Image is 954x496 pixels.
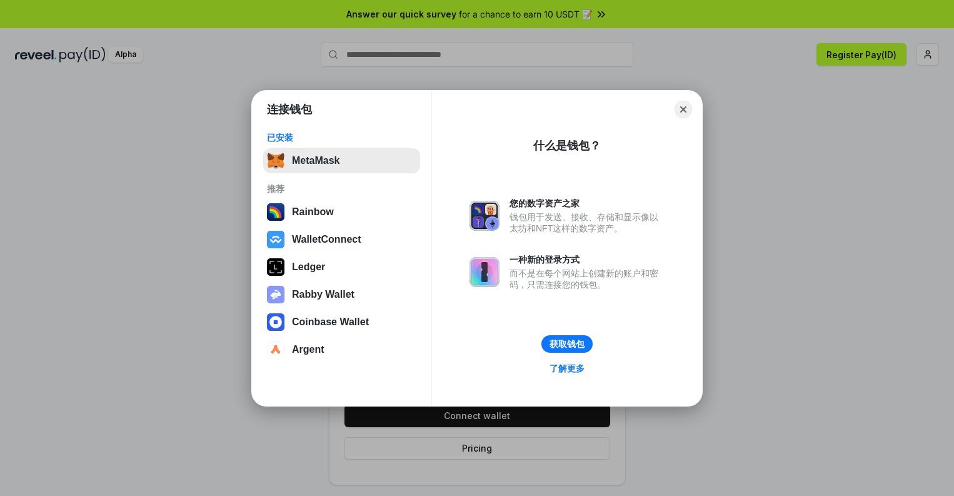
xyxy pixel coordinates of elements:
div: 获取钱包 [550,338,585,350]
div: Argent [292,344,324,355]
div: 一种新的登录方式 [510,254,665,265]
img: svg+xml,%3Csvg%20width%3D%2228%22%20height%3D%2228%22%20viewBox%3D%220%200%2028%2028%22%20fill%3D... [267,231,284,248]
img: svg+xml,%3Csvg%20xmlns%3D%22http%3A%2F%2Fwww.w3.org%2F2000%2Fsvg%22%20fill%3D%22none%22%20viewBox... [469,201,500,231]
button: Argent [263,337,420,362]
h1: 连接钱包 [267,102,312,117]
img: svg+xml,%3Csvg%20xmlns%3D%22http%3A%2F%2Fwww.w3.org%2F2000%2Fsvg%22%20width%3D%2228%22%20height%3... [267,258,284,276]
img: svg+xml,%3Csvg%20xmlns%3D%22http%3A%2F%2Fwww.w3.org%2F2000%2Fsvg%22%20fill%3D%22none%22%20viewBox... [469,257,500,287]
button: MetaMask [263,148,420,173]
div: 您的数字资产之家 [510,198,665,209]
div: 钱包用于发送、接收、存储和显示像以太坊和NFT这样的数字资产。 [510,211,665,234]
div: 而不是在每个网站上创建新的账户和密码，只需连接您的钱包。 [510,268,665,290]
button: Close [675,101,692,118]
img: svg+xml,%3Csvg%20width%3D%22120%22%20height%3D%22120%22%20viewBox%3D%220%200%20120%20120%22%20fil... [267,203,284,221]
div: 了解更多 [550,363,585,374]
div: Rabby Wallet [292,289,354,300]
div: 推荐 [267,183,416,195]
button: WalletConnect [263,227,420,252]
img: svg+xml,%3Csvg%20width%3D%2228%22%20height%3D%2228%22%20viewBox%3D%220%200%2028%2028%22%20fill%3D... [267,313,284,331]
img: svg+xml,%3Csvg%20width%3D%2228%22%20height%3D%2228%22%20viewBox%3D%220%200%2028%2028%22%20fill%3D... [267,341,284,358]
div: Ledger [292,261,325,273]
div: MetaMask [292,155,339,166]
div: 什么是钱包？ [533,138,601,153]
button: Rainbow [263,200,420,225]
div: Rainbow [292,206,334,218]
img: svg+xml,%3Csvg%20xmlns%3D%22http%3A%2F%2Fwww.w3.org%2F2000%2Fsvg%22%20fill%3D%22none%22%20viewBox... [267,286,284,303]
button: Coinbase Wallet [263,310,420,335]
button: 获取钱包 [541,335,593,353]
div: Coinbase Wallet [292,316,369,328]
div: 已安装 [267,132,416,143]
div: WalletConnect [292,234,361,245]
img: svg+xml,%3Csvg%20fill%3D%22none%22%20height%3D%2233%22%20viewBox%3D%220%200%2035%2033%22%20width%... [267,152,284,170]
button: Ledger [263,255,420,280]
button: Rabby Wallet [263,282,420,307]
a: 了解更多 [542,360,592,377]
